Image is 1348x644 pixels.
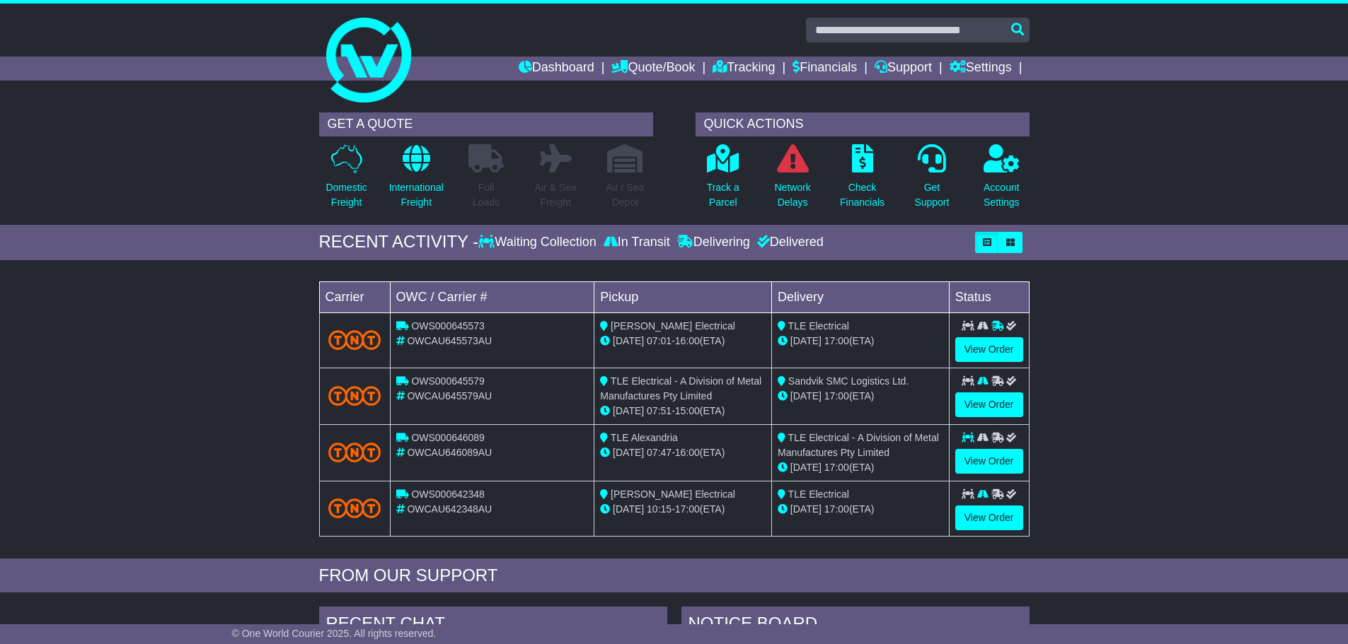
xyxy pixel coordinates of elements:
[328,443,381,462] img: TNT_Domestic.png
[790,462,822,473] span: [DATE]
[594,281,772,312] td: Pickup
[778,460,943,475] div: (ETA)
[613,405,644,416] span: [DATE]
[950,57,1012,81] a: Settings
[611,57,695,81] a: Quote/Book
[647,503,672,515] span: 10:15
[407,390,492,402] span: OWCAU645579AU
[328,330,381,349] img: TNT_Domestic.png
[771,281,949,312] td: Delivery
[411,488,485,500] span: OWS000642348
[778,389,943,404] div: (ETA)
[914,180,949,210] p: Get Support
[793,57,857,81] a: Financials
[706,144,740,218] a: Track aParcel
[600,445,766,460] div: - (ETA)
[955,392,1023,417] a: View Order
[788,320,849,332] span: TLE Electrical
[790,335,822,346] span: [DATE]
[613,447,644,458] span: [DATE]
[407,503,492,515] span: OWCAU642348AU
[824,503,849,515] span: 17:00
[319,566,1030,586] div: FROM OUR SUPPORT
[790,390,822,402] span: [DATE]
[611,488,735,500] span: [PERSON_NAME] Electrical
[984,180,1020,210] p: Account Settings
[773,144,811,218] a: NetworkDelays
[675,405,700,416] span: 15:00
[535,180,577,210] p: Air & Sea Freight
[914,144,950,218] a: GetSupport
[407,335,492,346] span: OWCAU645573AU
[754,235,824,250] div: Delivered
[675,447,700,458] span: 16:00
[875,57,932,81] a: Support
[388,144,444,218] a: InternationalFreight
[411,320,485,332] span: OWS000645573
[788,375,909,387] span: Sandvik SMC Logistics Ltd.
[778,502,943,517] div: (ETA)
[411,432,485,443] span: OWS000646089
[328,386,381,405] img: TNT_Domestic.png
[611,320,735,332] span: [PERSON_NAME] Electrical
[674,235,754,250] div: Delivering
[955,505,1023,530] a: View Order
[824,462,849,473] span: 17:00
[955,337,1023,362] a: View Order
[778,334,943,349] div: (ETA)
[696,112,1030,136] div: QUICK ACTIONS
[647,447,672,458] span: 07:47
[790,503,822,515] span: [DATE]
[788,488,849,500] span: TLE Electrical
[411,375,485,387] span: OWS000645579
[949,281,1029,312] td: Status
[611,432,678,443] span: TLE Alexandria
[839,144,885,218] a: CheckFinancials
[778,432,939,458] span: TLE Electrical - A Division of Metal Manufactures Pty Limited
[319,232,479,252] div: RECENT ACTIVITY -
[983,144,1020,218] a: AccountSettings
[647,335,672,346] span: 07:01
[326,180,367,210] p: Domestic Freight
[824,335,849,346] span: 17:00
[713,57,775,81] a: Tracking
[600,375,761,402] span: TLE Electrical - A Division of Metal Manufactures Pty Limited
[328,498,381,517] img: TNT_Domestic.png
[600,334,766,349] div: - (ETA)
[613,503,644,515] span: [DATE]
[600,404,766,418] div: - (ETA)
[390,281,594,312] td: OWC / Carrier #
[389,180,444,210] p: International Freight
[407,447,492,458] span: OWCAU646089AU
[478,235,599,250] div: Waiting Collection
[840,180,885,210] p: Check Financials
[468,180,504,210] p: Full Loads
[707,180,739,210] p: Track a Parcel
[600,235,674,250] div: In Transit
[325,144,367,218] a: DomesticFreight
[824,390,849,402] span: 17:00
[232,628,437,639] span: © One World Courier 2025. All rights reserved.
[774,180,810,210] p: Network Delays
[319,112,653,136] div: GET A QUOTE
[675,503,700,515] span: 17:00
[319,281,390,312] td: Carrier
[675,335,700,346] span: 16:00
[519,57,594,81] a: Dashboard
[613,335,644,346] span: [DATE]
[600,502,766,517] div: - (ETA)
[955,449,1023,474] a: View Order
[647,405,672,416] span: 07:51
[606,180,645,210] p: Air / Sea Depot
